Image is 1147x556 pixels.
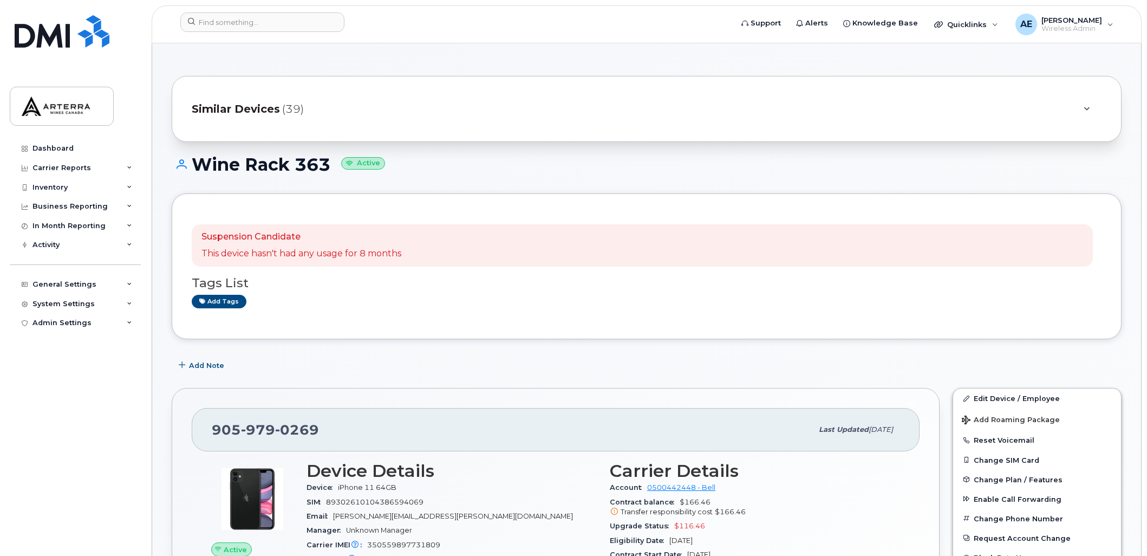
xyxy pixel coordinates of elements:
[953,430,1121,450] button: Reset Voicemail
[610,536,669,545] span: Eligibility Date
[307,483,338,492] span: Device
[674,522,705,530] span: $116.46
[201,248,401,260] p: This device hasn't had any usage for 8 months
[953,509,1121,528] button: Change Phone Number
[275,422,319,438] span: 0269
[647,483,715,492] a: 0500442448 - Bell
[953,408,1121,430] button: Add Roaming Package
[610,461,900,481] h3: Carrier Details
[241,422,275,438] span: 979
[192,276,1102,290] h3: Tags List
[669,536,693,545] span: [DATE]
[953,528,1121,548] button: Request Account Change
[307,461,597,481] h3: Device Details
[326,498,423,506] span: 89302610104386594069
[953,489,1121,509] button: Enable Call Forwarding
[953,470,1121,489] button: Change Plan / Features
[192,101,280,117] span: Similar Devices
[307,498,326,506] span: SIM
[367,541,440,549] span: 350559897731809
[307,512,333,520] span: Email
[189,360,224,371] span: Add Note
[621,508,713,516] span: Transfer responsibility cost
[220,467,285,532] img: iPhone_11.jpg
[974,495,1061,503] span: Enable Call Forwarding
[869,425,893,434] span: [DATE]
[172,355,233,375] button: Add Note
[610,522,674,530] span: Upgrade Status
[307,526,346,534] span: Manager
[610,483,647,492] span: Account
[346,526,412,534] span: Unknown Manager
[610,498,900,518] span: $166.46
[201,231,401,243] p: Suspension Candidate
[212,422,319,438] span: 905
[341,157,385,170] small: Active
[715,508,746,516] span: $166.46
[953,450,1121,470] button: Change SIM Card
[192,295,246,308] a: Add tags
[953,389,1121,408] a: Edit Device / Employee
[333,512,573,520] span: [PERSON_NAME][EMAIL_ADDRESS][PERSON_NAME][DOMAIN_NAME]
[307,541,367,549] span: Carrier IMEI
[610,498,680,506] span: Contract balance
[172,155,1122,174] h1: Wine Rack 363
[338,483,396,492] span: iPhone 11 64GB
[224,545,247,555] span: Active
[282,101,304,117] span: (39)
[962,416,1060,426] span: Add Roaming Package
[974,475,1063,483] span: Change Plan / Features
[819,425,869,434] span: Last updated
